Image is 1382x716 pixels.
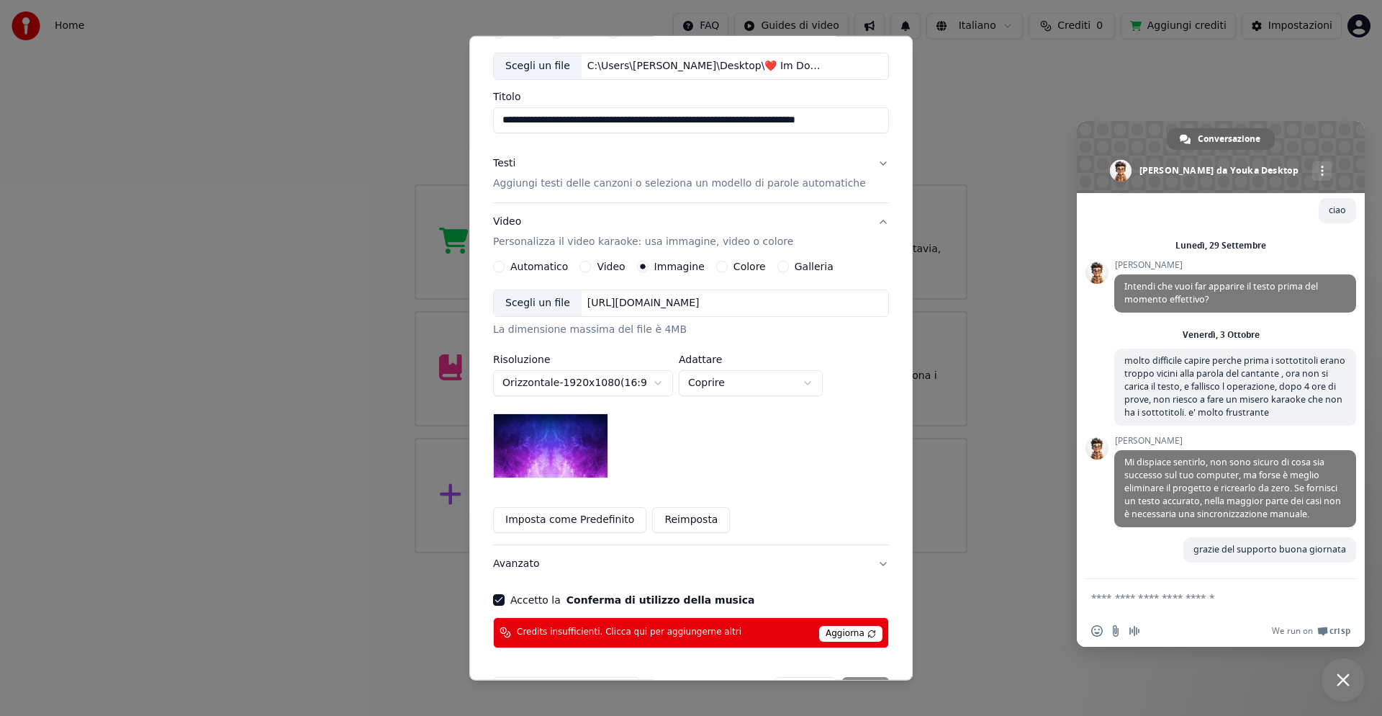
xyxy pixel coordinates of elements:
label: Accetto la [510,595,754,605]
label: Risoluzione [493,354,673,364]
label: Video [597,261,625,272]
div: Conversazione [1167,128,1275,150]
span: Conversazione [1198,128,1260,150]
div: Testi [493,156,515,171]
div: La dimensione massima del file è 4MB [493,323,889,337]
label: URL [625,27,645,37]
button: Reimposta [652,507,730,533]
button: Accetto la [566,595,755,605]
label: Video [568,27,596,37]
p: Aggiungi testi delle canzoni o seleziona un modello di parole automatiche [493,176,866,191]
p: Personalizza il video karaoke: usa immagine, video o colore [493,235,793,249]
label: Adattare [679,354,823,364]
div: Scegli un file [494,53,582,79]
div: C:\Users\[PERSON_NAME]\Desktop\❤️ Im Done❤️_(English_Songs_WLyrics)_The Most Powerful Emotional_B... [582,59,826,73]
button: Imposta come Predefinito [493,507,646,533]
button: TestiAggiungi testi delle canzoni o seleziona un modello di parole automatiche [493,145,889,202]
div: VideoPersonalizza il video karaoke: usa immagine, video o colore [493,261,889,545]
button: Annulla [774,677,837,703]
label: Audio [510,27,539,37]
label: Galleria [795,261,834,272]
label: Colore [733,261,766,272]
span: Credits insufficienti. Clicca qui per aggiungerne altri [517,627,741,638]
div: Altri canali [1312,161,1332,181]
div: Video [493,215,793,249]
label: Automatico [510,261,568,272]
div: [URL][DOMAIN_NAME] [582,296,705,310]
label: Titolo [493,91,889,102]
button: Avanzato [493,545,889,583]
label: Immagine [654,261,705,272]
span: Aggiorna [819,626,882,642]
button: VideoPersonalizza il video karaoke: usa immagine, video o colore [493,203,889,261]
div: Scegli un file [494,290,582,316]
